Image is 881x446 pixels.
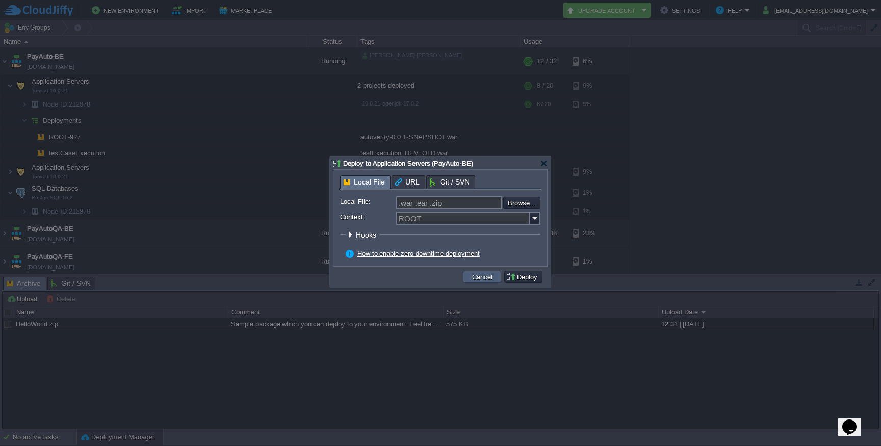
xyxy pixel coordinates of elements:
[340,212,395,222] label: Context:
[344,176,385,189] span: Local File
[469,272,496,281] button: Cancel
[357,250,480,257] a: How to enable zero-downtime deployment
[356,231,379,239] span: Hooks
[343,160,473,167] span: Deploy to Application Servers (PayAuto-BE)
[506,272,540,281] button: Deploy
[395,176,420,188] span: URL
[838,405,871,436] iframe: chat widget
[430,176,470,188] span: Git / SVN
[340,196,395,207] label: Local File:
